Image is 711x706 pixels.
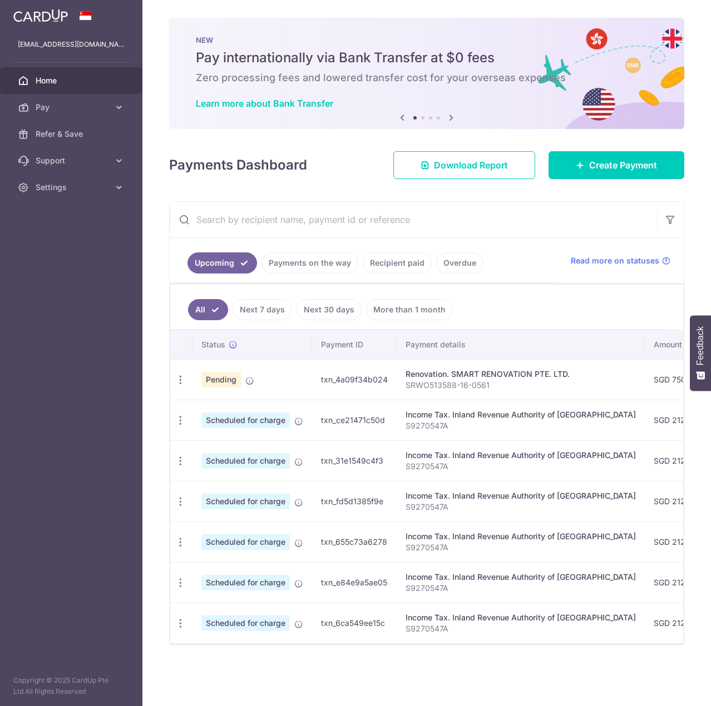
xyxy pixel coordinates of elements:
div: Income Tax. Inland Revenue Authority of [GEOGRAPHIC_DATA] [406,450,636,461]
td: SGD 212.74 [645,400,707,440]
td: SGD 212.74 [645,481,707,521]
span: Amount [654,339,682,350]
button: Feedback - Show survey [690,315,711,391]
p: S9270547A [406,461,636,472]
a: All [188,299,228,320]
a: Download Report [393,151,535,179]
p: NEW [196,36,658,44]
p: S9270547A [406,542,636,553]
p: S9270547A [406,583,636,594]
span: Scheduled for charge [201,534,290,550]
td: SGD 212.74 [645,440,707,481]
th: Payment details [397,330,645,359]
td: txn_ce21471c50d [312,400,397,440]
h5: Pay internationally via Bank Transfer at $0 fees [196,49,658,67]
td: txn_655c73a6278 [312,521,397,562]
span: Download Report [434,158,508,172]
p: [EMAIL_ADDRESS][DOMAIN_NAME] [18,39,125,50]
p: SRWO513588-16-0561 [406,380,636,391]
div: Income Tax. Inland Revenue Authority of [GEOGRAPHIC_DATA] [406,571,636,583]
div: Income Tax. Inland Revenue Authority of [GEOGRAPHIC_DATA] [406,409,636,420]
span: Support [36,155,109,166]
p: S9270547A [406,420,636,431]
a: Learn more about Bank Transfer [196,98,333,109]
span: Pay [36,102,109,113]
p: S9270547A [406,501,636,513]
img: Bank transfer banner [169,18,684,129]
span: Scheduled for charge [201,494,290,509]
div: Renovation. SMART RENOVATION PTE. LTD. [406,369,636,380]
span: Settings [36,182,109,193]
span: Status [201,339,225,350]
span: Home [36,75,109,86]
td: txn_e84e9a5ae05 [312,562,397,603]
span: Scheduled for charge [201,453,290,469]
div: Income Tax. Inland Revenue Authority of [GEOGRAPHIC_DATA] [406,612,636,623]
td: SGD 750.00 [645,359,707,400]
span: Pending [201,372,241,387]
td: SGD 212.74 [645,562,707,603]
span: Refer & Save [36,128,109,140]
h6: Zero processing fees and lowered transfer cost for your overseas expenses [196,71,658,84]
a: Recipient paid [363,252,432,274]
td: txn_fd5d1385f9e [312,481,397,521]
td: txn_6ca549ee15c [312,603,397,643]
a: Overdue [436,252,483,274]
iframe: Opens a widget where you can find more information [640,673,700,700]
a: Next 30 days [297,299,362,320]
input: Search by recipient name, payment id or reference [170,202,657,237]
a: Upcoming [187,252,257,274]
td: txn_31e1549c4f3 [312,440,397,481]
div: Income Tax. Inland Revenue Authority of [GEOGRAPHIC_DATA] [406,531,636,542]
span: Feedback [695,326,705,365]
a: More than 1 month [366,299,453,320]
span: Read more on statuses [571,255,659,266]
a: Next 7 days [233,299,292,320]
div: Income Tax. Inland Revenue Authority of [GEOGRAPHIC_DATA] [406,490,636,501]
span: Scheduled for charge [201,412,290,428]
a: Create Payment [549,151,684,179]
th: Payment ID [312,330,397,359]
h4: Payments Dashboard [169,155,307,175]
a: Read more on statuses [571,255,670,266]
p: S9270547A [406,623,636,634]
a: Payments on the way [261,252,358,274]
td: txn_4a09f34b024 [312,359,397,400]
img: CardUp [13,9,68,22]
span: Scheduled for charge [201,615,290,631]
span: Scheduled for charge [201,575,290,590]
td: SGD 212.74 [645,603,707,643]
span: Create Payment [589,158,657,172]
td: SGD 212.74 [645,521,707,562]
